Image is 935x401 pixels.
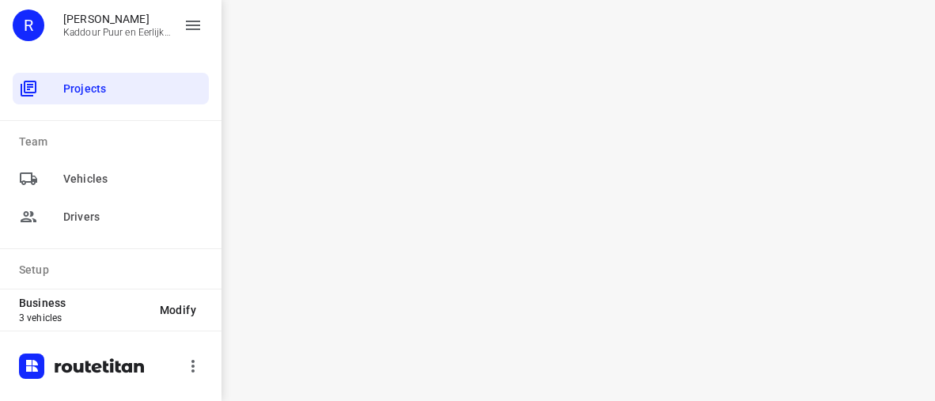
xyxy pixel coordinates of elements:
[160,304,196,316] span: Modify
[19,262,209,278] p: Setup
[19,134,209,150] p: Team
[19,312,147,323] p: 3 vehicles
[63,171,203,187] span: Vehicles
[13,9,44,41] div: R
[13,163,209,195] div: Vehicles
[13,73,209,104] div: Projects
[147,296,209,324] button: Modify
[19,297,147,309] p: Business
[13,201,209,233] div: Drivers
[63,209,203,225] span: Drivers
[63,13,171,25] p: Rachid Kaddour
[63,81,203,97] span: Projects
[63,27,171,38] p: Kaddour Puur en Eerlijk Vlees B.V.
